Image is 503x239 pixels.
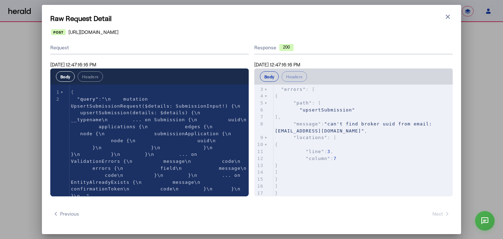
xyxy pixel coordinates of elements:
span: : [ [275,87,315,92]
div: 6 [254,107,264,114]
span: "can't find broker uuid from email: [EMAIL_ADDRESS][DOMAIN_NAME]" [275,121,435,133]
div: 11 [254,148,264,155]
span: ] [275,183,278,189]
span: "\n mutation UpsertSubmissionRequest($details: SubmissionInput!) {\n upsertSubmission(details: $d... [71,96,253,198]
span: : [ [275,100,321,106]
span: { [275,93,278,99]
h1: Raw Request Detail [50,13,453,23]
span: "errors" [281,87,306,92]
button: Headers [78,71,103,82]
div: 7 [254,114,264,121]
button: Previous [50,208,82,220]
div: 4 [254,93,264,100]
span: 7 [334,156,337,161]
div: 10 [254,141,264,148]
span: "query" [77,96,99,102]
div: 9 [254,134,264,141]
span: 3 [327,149,330,154]
span: "line" [306,149,324,154]
button: Headers [282,71,307,82]
div: Request [50,41,249,55]
span: { [71,89,74,95]
div: 17 [254,190,264,197]
span: } [275,176,278,182]
span: "message" [293,121,321,126]
span: : [ [275,135,337,140]
span: null [302,80,315,85]
span: } [275,190,278,196]
button: Body [56,71,75,82]
span: "column" [306,156,330,161]
div: 13 [254,162,264,169]
span: "upsertSubmission" [300,107,355,113]
span: { [275,142,278,147]
span: } [275,163,278,168]
span: Next [432,210,450,217]
span: : , [71,96,253,198]
span: "data" [281,80,300,85]
span: "path" [293,100,312,106]
span: : , [275,121,435,133]
div: 14 [254,169,264,176]
div: 5 [254,100,264,107]
div: 16 [254,183,264,190]
div: 15 [254,176,264,183]
span: : , [275,149,334,154]
div: 2 [50,96,60,103]
button: Body [260,71,279,82]
span: ], [275,114,281,119]
button: Next [430,208,453,220]
div: 12 [254,155,264,162]
span: [DATE] 12:47:16:16 PM [50,61,96,67]
div: Response [254,44,453,51]
span: Previous [53,210,79,217]
span: "locations" [293,135,327,140]
span: [URL][DOMAIN_NAME] [68,29,118,36]
span: ] [275,169,278,175]
div: 8 [254,121,264,128]
div: 1 [50,89,60,96]
div: 3 [254,86,264,93]
span: [DATE] 12:47:16:16 PM [254,61,300,67]
span: : , [275,80,318,85]
span: : [275,156,337,161]
text: 200 [283,45,290,50]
